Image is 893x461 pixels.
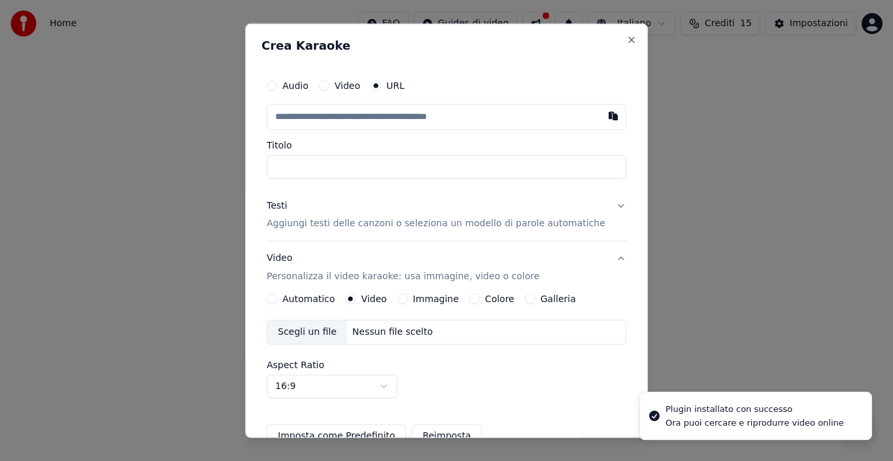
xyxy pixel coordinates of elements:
[267,252,539,283] div: Video
[413,294,459,303] label: Immagine
[267,360,626,369] label: Aspect Ratio
[335,80,360,90] label: Video
[361,294,386,303] label: Video
[267,199,287,212] div: Testi
[541,294,576,303] label: Galleria
[267,320,347,344] div: Scegli un file
[485,294,514,303] label: Colore
[267,217,605,230] p: Aggiungi testi delle canzoni o seleziona un modello di parole automatiche
[282,80,309,90] label: Audio
[267,140,626,149] label: Titolo
[261,39,632,51] h2: Crea Karaoke
[282,294,335,303] label: Automatico
[267,424,406,448] button: Imposta come Predefinito
[347,326,438,339] div: Nessun file scelto
[267,241,626,294] button: VideoPersonalizza il video karaoke: usa immagine, video o colore
[411,424,482,448] button: Reimposta
[386,80,405,90] label: URL
[267,270,539,283] p: Personalizza il video karaoke: usa immagine, video o colore
[267,188,626,241] button: TestiAggiungi testi delle canzoni o seleziona un modello di parole automatiche
[267,294,626,458] div: VideoPersonalizza il video karaoke: usa immagine, video o colore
